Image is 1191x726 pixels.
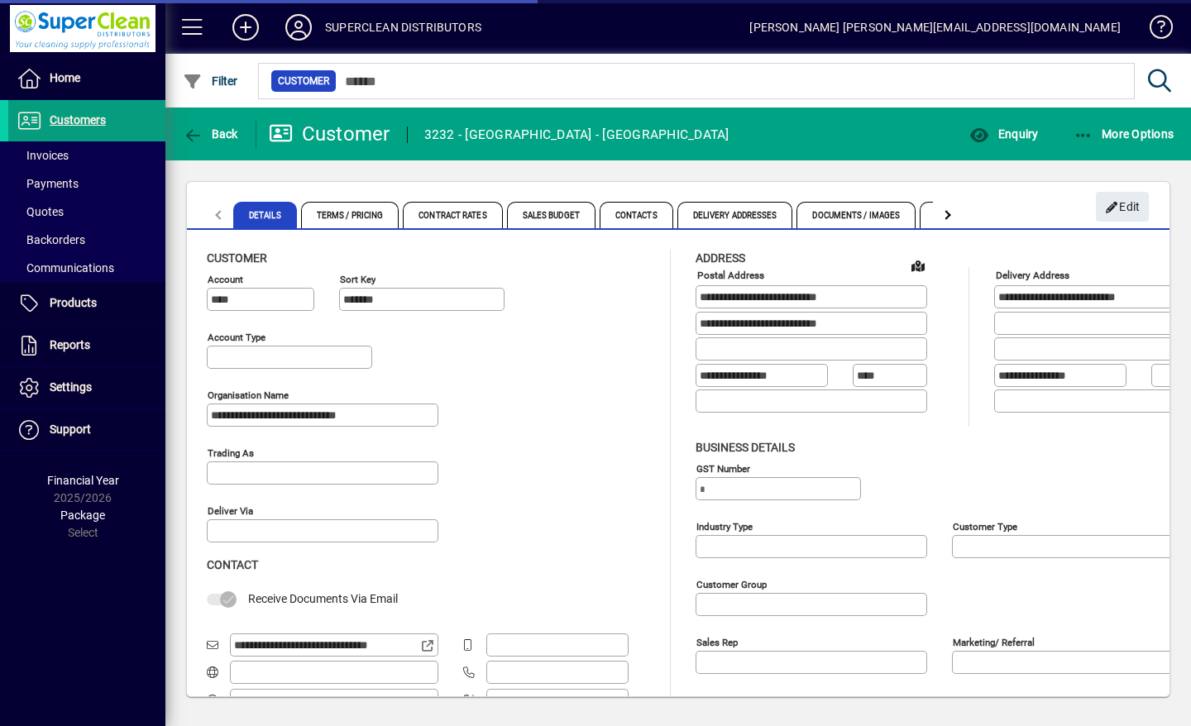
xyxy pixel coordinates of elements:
span: Details [233,202,297,228]
div: [PERSON_NAME] [PERSON_NAME][EMAIL_ADDRESS][DOMAIN_NAME] [749,14,1121,41]
span: Filter [183,74,238,88]
span: Customer [278,73,329,89]
span: Settings [50,380,92,394]
a: Reports [8,325,165,366]
button: Add [219,12,272,42]
a: Products [8,283,165,324]
span: Contacts [600,202,673,228]
mat-label: Deliver via [208,505,253,517]
span: Reports [50,338,90,351]
span: Contact [207,558,258,571]
mat-label: Sales rep [696,636,738,647]
mat-label: Industry type [696,520,753,532]
mat-label: Trading as [208,447,254,459]
mat-label: Customer group [696,578,767,590]
a: Settings [8,367,165,408]
span: Package [60,509,105,522]
a: Knowledge Base [1137,3,1170,57]
button: More Options [1069,119,1179,149]
a: Payments [8,170,165,198]
mat-label: Customer type [953,520,1017,532]
span: Address [696,251,745,265]
button: Enquiry [965,119,1042,149]
span: Delivery Addresses [677,202,793,228]
span: Customers [50,113,106,127]
a: Support [8,409,165,451]
span: Receive Documents Via Email [248,592,398,605]
button: Back [179,119,242,149]
span: Customer [207,251,267,265]
div: SUPERCLEAN DISTRIBUTORS [325,14,481,41]
button: Edit [1096,192,1149,222]
span: Products [50,296,97,309]
div: 3232 - [GEOGRAPHIC_DATA] - [GEOGRAPHIC_DATA] [424,122,729,148]
mat-label: GST Number [696,462,750,474]
mat-label: Account Type [208,332,265,343]
mat-label: Organisation name [208,389,289,401]
div: Customer [269,121,390,147]
button: Profile [272,12,325,42]
a: Home [8,58,165,99]
span: Support [50,423,91,436]
span: Backorders [17,233,85,246]
span: Business details [696,441,795,454]
mat-label: Account [208,274,243,285]
span: Sales Budget [507,202,595,228]
span: Custom Fields [920,202,1012,228]
mat-label: Region [953,694,982,705]
span: Contract Rates [403,202,502,228]
mat-label: Marketing/ Referral [953,636,1035,647]
mat-label: Manager [696,694,733,705]
span: Documents / Images [796,202,916,228]
span: Back [183,127,238,141]
span: Financial Year [47,474,119,487]
a: Quotes [8,198,165,226]
span: Home [50,71,80,84]
span: Quotes [17,205,64,218]
span: Payments [17,177,79,190]
button: Filter [179,66,242,96]
a: Communications [8,254,165,282]
span: More Options [1074,127,1174,141]
a: View on map [905,252,931,279]
span: Edit [1105,193,1141,221]
span: Enquiry [969,127,1038,141]
mat-label: Sort key [340,274,375,285]
span: Communications [17,261,114,275]
span: Terms / Pricing [301,202,399,228]
span: Invoices [17,149,69,162]
a: Invoices [8,141,165,170]
a: Backorders [8,226,165,254]
app-page-header-button: Back [165,119,256,149]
